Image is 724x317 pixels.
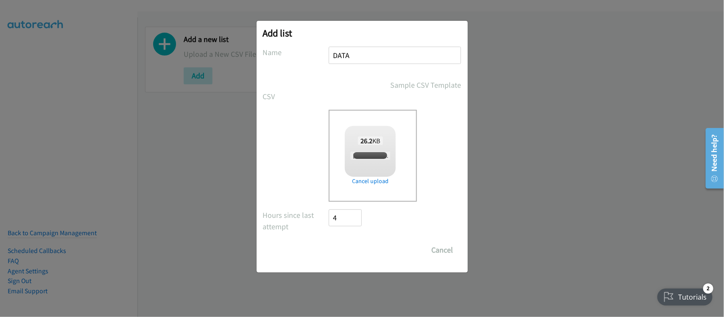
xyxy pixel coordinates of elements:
[350,152,466,160] span: [PERSON_NAME] + Dell Virtual Forum [DATE].csv
[424,242,461,259] button: Cancel
[263,27,461,39] h2: Add list
[263,47,329,58] label: Name
[652,280,718,311] iframe: Checklist
[263,209,329,232] label: Hours since last attempt
[263,91,329,102] label: CSV
[358,136,383,145] span: KB
[699,125,724,192] iframe: Resource Center
[391,79,461,91] a: Sample CSV Template
[345,177,396,186] a: Cancel upload
[361,136,372,145] strong: 26.2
